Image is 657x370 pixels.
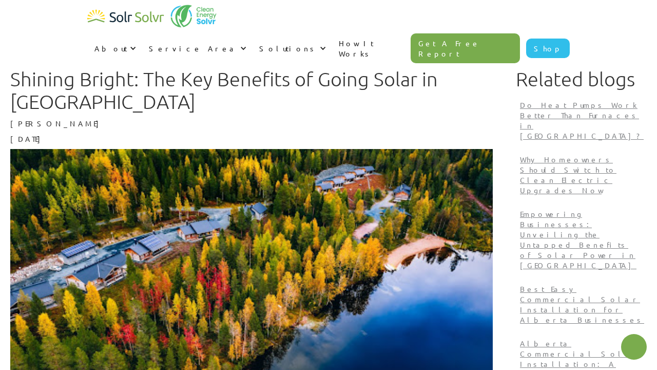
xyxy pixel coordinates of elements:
[516,280,649,334] a: Best Easy Commercial Solar Installation for Alberta Businesses
[520,100,645,141] p: Do Heat Pumps Work Better Than Furnaces in [GEOGRAPHIC_DATA]?
[520,154,645,195] p: Why Homeowners Should Switch to Clean Electric Upgrades Now
[259,43,317,53] div: Solutions
[10,134,493,144] p: [DATE]
[621,334,647,360] button: Open chatbot widget
[94,43,127,53] div: About
[10,118,493,128] p: [PERSON_NAME]
[332,28,411,69] a: How It Works
[10,68,493,113] h1: Shining Bright: The Key Benefits of Going Solar in [GEOGRAPHIC_DATA]
[149,43,238,53] div: Service Area
[516,68,649,90] h1: Related blogs
[526,39,570,58] a: Shop
[411,33,520,63] a: Get A Free Report
[516,205,649,280] a: Empowering Businesses: Unveiling the Untapped Benefits of Solar Power in [GEOGRAPHIC_DATA]
[516,96,649,150] a: Do Heat Pumps Work Better Than Furnaces in [GEOGRAPHIC_DATA]?
[516,150,649,205] a: Why Homeowners Should Switch to Clean Electric Upgrades Now
[87,33,142,64] div: About
[142,33,252,64] div: Service Area
[520,209,645,270] p: Empowering Businesses: Unveiling the Untapped Benefits of Solar Power in [GEOGRAPHIC_DATA]
[520,284,645,325] p: Best Easy Commercial Solar Installation for Alberta Businesses
[252,33,332,64] div: Solutions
